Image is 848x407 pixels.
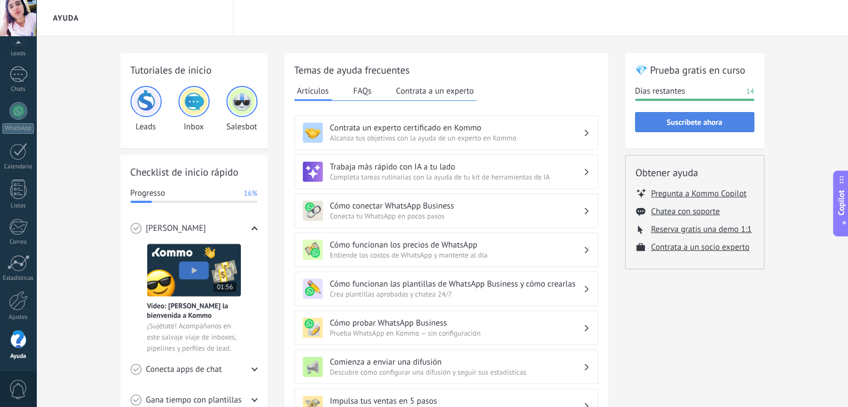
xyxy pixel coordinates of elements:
div: Listas [2,202,35,210]
span: Conecta apps de chat [146,364,222,375]
span: Gana tiempo con plantillas [146,395,242,406]
div: Calendario [2,163,35,171]
h3: Cómo conectar WhatsApp Business [330,201,583,211]
span: Suscríbete ahora [667,118,723,126]
span: 14 [746,86,754,97]
button: Contrata a un socio experto [651,242,750,253]
h3: Impulsa tus ventas en 5 pasos [330,396,583,406]
span: [PERSON_NAME] [146,223,206,234]
span: Entiende los costos de WhatsApp y mantente al día [330,250,583,260]
div: Inbox [178,86,210,132]
div: Ajustes [2,314,35,321]
h3: Comienza a enviar una difusión [330,357,583,367]
button: Suscríbete ahora [635,112,754,132]
h2: 💎 Prueba gratis en curso [635,63,754,77]
div: Leads [130,86,162,132]
div: Chats [2,86,35,93]
span: Copilot [836,190,847,216]
button: Chatea con soporte [651,206,720,217]
button: FAQs [351,83,375,99]
span: Alcanza tus objetivos con la ayuda de un experto en Kommo [330,133,583,143]
span: ¡Sujétate! Acompáñanos en este salvaje viaje de inboxes, pipelines y perfiles de lead. [147,321,241,354]
button: Reserva gratis una demo 1:1 [651,224,752,235]
div: Salesbot [226,86,258,132]
div: Estadísticas [2,275,35,282]
div: WhatsApp [2,123,34,134]
button: Artículos [294,83,332,101]
div: Correo [2,239,35,246]
button: Contrata a un experto [393,83,476,99]
h3: Cómo funcionan las plantillas de WhatsApp Business y cómo crearlas [330,279,583,289]
span: Días restantes [635,86,685,97]
div: Leads [2,50,35,57]
span: Prueba WhatsApp en Kommo — sin configuración [330,328,583,338]
h3: Contrata un experto certificado en Kommo [330,123,583,133]
h2: Temas de ayuda frecuentes [294,63,598,77]
h3: Cómo probar WhatsApp Business [330,318,583,328]
span: Crea plantillas aprobadas y chatea 24/7 [330,289,583,299]
span: Completa tareas rutinarias con la ayuda de tu kit de herramientas de IA [330,172,583,182]
h3: Cómo funcionan los precios de WhatsApp [330,240,583,250]
span: Conecta tu WhatsApp en pocos pasos [330,211,583,221]
h2: Checklist de inicio rápido [130,165,258,179]
button: Pregunta a Kommo Copilot [651,188,747,199]
h3: Trabaja más rápido con IA a tu lado [330,162,583,172]
img: Meet video [147,244,241,297]
span: Vídeo: [PERSON_NAME] la bienvenida a Kommo [147,301,241,320]
h2: Tutoriales de inicio [130,63,258,77]
span: 16% [244,188,257,199]
span: Descubre cómo configurar una difusión y seguir sus estadísticas [330,367,583,377]
span: Progresso [130,188,165,199]
div: Ayuda [2,353,35,360]
h2: Obtener ayuda [636,166,754,180]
